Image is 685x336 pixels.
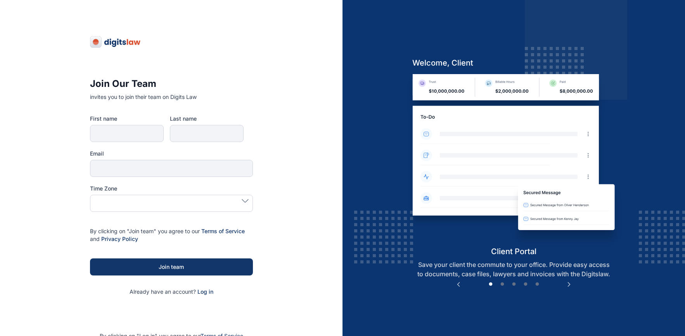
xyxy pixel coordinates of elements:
[90,288,253,296] p: Already have an account?
[522,281,529,288] button: 4
[406,74,621,246] img: client-portal
[90,78,253,90] h3: Join Our Team
[510,281,518,288] button: 3
[565,281,573,288] button: Next
[90,258,253,275] button: Join team
[498,281,506,288] button: 2
[170,115,244,123] label: Last name
[197,288,213,295] a: Log in
[90,227,253,243] p: By clicking on "Join team" you agree to our and
[90,115,164,123] label: First name
[201,228,245,234] a: Terms of Service
[406,57,621,68] h5: welcome, client
[90,93,253,101] p: invites you to join their team on Digits Law
[455,281,462,288] button: Previous
[90,36,141,48] img: digitslaw-logo
[101,236,138,242] a: Privacy Policy
[102,263,240,271] div: Join team
[487,281,495,288] button: 1
[406,246,621,257] h5: client portal
[406,260,621,279] p: Save your client the commute to your office. Provide easy access to documents, case files, lawyer...
[90,185,117,192] span: Time Zone
[90,150,253,158] label: Email
[533,281,541,288] button: 5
